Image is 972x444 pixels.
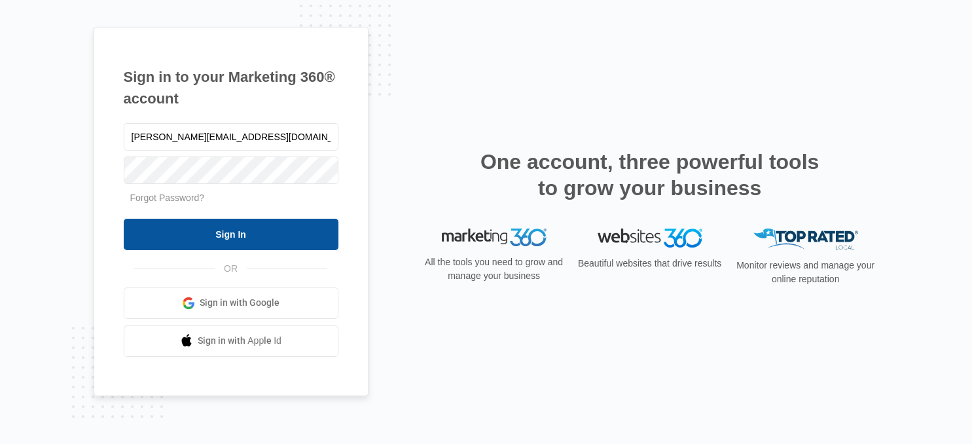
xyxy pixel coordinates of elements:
a: Forgot Password? [130,193,205,203]
input: Sign In [124,219,338,250]
span: Sign in with Apple Id [198,334,281,348]
img: Websites 360 [598,229,702,248]
img: Top Rated Local [753,229,858,250]
a: Sign in with Apple Id [124,325,338,357]
input: Email [124,123,338,151]
span: OR [215,262,247,276]
h2: One account, three powerful tools to grow your business [477,149,823,201]
h1: Sign in to your Marketing 360® account [124,66,338,109]
p: All the tools you need to grow and manage your business [421,255,567,283]
p: Beautiful websites that drive results [577,257,723,270]
p: Monitor reviews and manage your online reputation [732,259,879,286]
a: Sign in with Google [124,287,338,319]
img: Marketing 360 [442,229,547,247]
span: Sign in with Google [200,296,279,310]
